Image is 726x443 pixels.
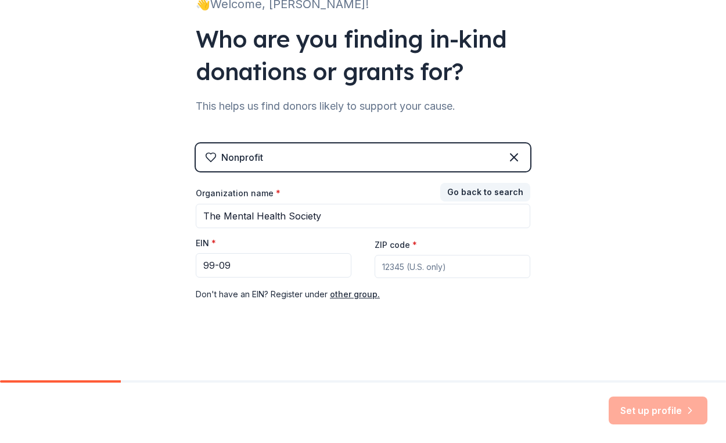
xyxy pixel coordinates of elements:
[196,23,530,88] div: Who are you finding in-kind donations or grants for?
[330,287,380,301] button: other group.
[440,183,530,201] button: Go back to search
[196,237,216,249] label: EIN
[375,239,417,251] label: ZIP code
[375,255,530,278] input: 12345 (U.S. only)
[196,188,281,199] label: Organization name
[196,253,351,278] input: 12-3456789
[196,97,530,116] div: This helps us find donors likely to support your cause.
[221,150,263,164] div: Nonprofit
[196,204,530,228] input: American Red Cross
[196,287,530,301] div: Don ' t have an EIN? Register under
